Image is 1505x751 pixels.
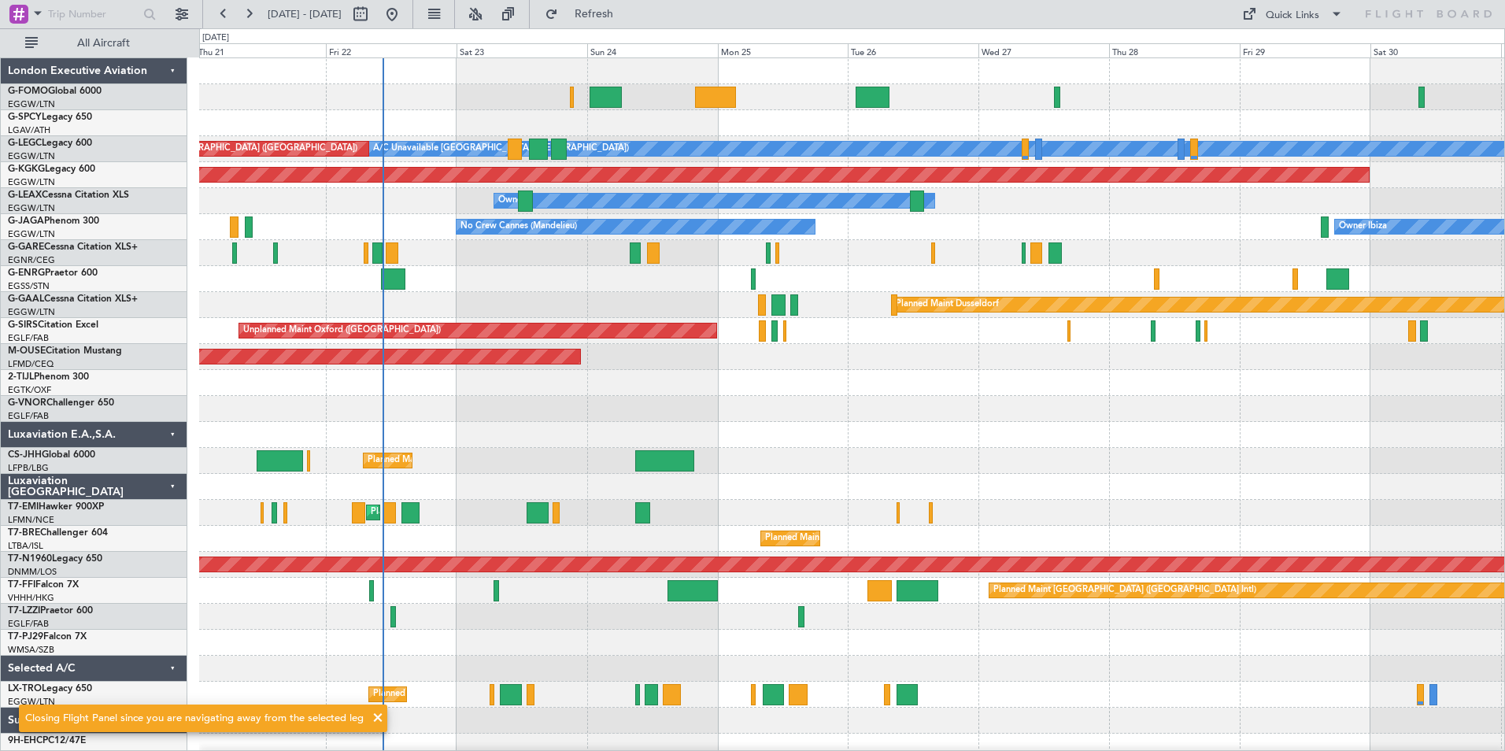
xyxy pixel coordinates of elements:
a: LFMN/NCE [8,514,54,526]
a: EGGW/LTN [8,202,55,214]
a: EGGW/LTN [8,150,55,162]
div: Planned Maint [GEOGRAPHIC_DATA] ([GEOGRAPHIC_DATA]) [109,137,357,161]
div: Planned Maint Dusseldorf [896,293,999,316]
a: T7-FFIFalcon 7X [8,580,79,590]
span: G-VNOR [8,398,46,408]
span: LX-TRO [8,684,42,694]
a: T7-PJ29Falcon 7X [8,632,87,642]
div: Planned Maint [GEOGRAPHIC_DATA] ([GEOGRAPHIC_DATA]) [765,527,1013,550]
a: LX-TROLegacy 650 [8,684,92,694]
div: Fri 29 [1240,43,1370,57]
a: EGGW/LTN [8,228,55,240]
span: T7-LZZI [8,606,40,616]
a: M-OUSECitation Mustang [8,346,122,356]
a: EGGW/LTN [8,176,55,188]
div: Tue 26 [848,43,978,57]
span: G-SPCY [8,113,42,122]
div: Planned Maint [PERSON_NAME] [371,501,502,524]
a: EGNR/CEG [8,254,55,266]
a: G-SIRSCitation Excel [8,320,98,330]
a: EGLF/FAB [8,332,49,344]
a: LFMD/CEQ [8,358,54,370]
div: Mon 25 [718,43,849,57]
span: G-GARE [8,242,44,252]
div: Owner Ibiza [1339,215,1387,239]
a: CS-JHHGlobal 6000 [8,450,95,460]
div: Planned Maint [GEOGRAPHIC_DATA] ([GEOGRAPHIC_DATA]) [368,449,616,472]
a: EGTK/OXF [8,384,51,396]
div: Unplanned Maint Oxford ([GEOGRAPHIC_DATA]) [243,319,441,342]
button: Refresh [538,2,632,27]
div: Owner [498,189,525,213]
a: G-JAGAPhenom 300 [8,216,99,226]
a: EGGW/LTN [8,306,55,318]
div: Sun 24 [587,43,718,57]
a: EGGW/LTN [8,98,55,110]
div: No Crew Cannes (Mandelieu) [460,215,577,239]
div: Sat 30 [1370,43,1501,57]
span: T7-BRE [8,528,40,538]
span: G-GAAL [8,294,44,304]
a: DNMM/LOS [8,566,57,578]
button: All Aircraft [17,31,171,56]
span: G-ENRG [8,268,45,278]
span: G-JAGA [8,216,44,226]
a: G-LEAXCessna Citation XLS [8,191,129,200]
span: CS-JHH [8,450,42,460]
span: M-OUSE [8,346,46,356]
span: All Aircraft [41,38,166,49]
a: LFPB/LBG [8,462,49,474]
a: LGAV/ATH [8,124,50,136]
a: 2-TIJLPhenom 300 [8,372,89,382]
a: G-SPCYLegacy 650 [8,113,92,122]
a: G-VNORChallenger 650 [8,398,114,408]
div: Closing Flight Panel since you are navigating away from the selected leg [25,711,364,727]
div: Wed 27 [978,43,1109,57]
span: G-SIRS [8,320,38,330]
input: Trip Number [48,2,139,26]
span: 2-TIJL [8,372,34,382]
div: Sat 23 [457,43,587,57]
a: LTBA/ISL [8,540,43,552]
a: WMSA/SZB [8,644,54,656]
div: Planned Maint [GEOGRAPHIC_DATA] ([GEOGRAPHIC_DATA] Intl) [993,579,1256,602]
a: G-KGKGLegacy 600 [8,165,95,174]
span: G-FOMO [8,87,48,96]
a: VHHH/HKG [8,592,54,604]
span: T7-EMI [8,502,39,512]
div: Thu 21 [195,43,326,57]
span: G-KGKG [8,165,45,174]
a: EGLF/FAB [8,410,49,422]
a: G-ENRGPraetor 600 [8,268,98,278]
a: G-GAALCessna Citation XLS+ [8,294,138,304]
span: Refresh [561,9,627,20]
a: EGSS/STN [8,280,50,292]
div: [DATE] [202,31,229,45]
div: A/C Unavailable [GEOGRAPHIC_DATA] ([GEOGRAPHIC_DATA]) [373,137,629,161]
div: Thu 28 [1109,43,1240,57]
span: G-LEGC [8,139,42,148]
span: G-LEAX [8,191,42,200]
span: T7-FFI [8,580,35,590]
a: T7-BREChallenger 604 [8,528,108,538]
a: G-FOMOGlobal 6000 [8,87,102,96]
span: T7-N1960 [8,554,52,564]
a: G-GARECessna Citation XLS+ [8,242,138,252]
a: T7-EMIHawker 900XP [8,502,104,512]
span: [DATE] - [DATE] [268,7,342,21]
a: T7-N1960Legacy 650 [8,554,102,564]
div: Fri 22 [326,43,457,57]
div: Quick Links [1266,8,1319,24]
button: Quick Links [1234,2,1351,27]
a: EGLF/FAB [8,618,49,630]
a: T7-LZZIPraetor 600 [8,606,93,616]
a: G-LEGCLegacy 600 [8,139,92,148]
span: T7-PJ29 [8,632,43,642]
